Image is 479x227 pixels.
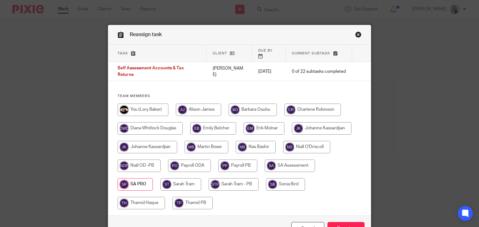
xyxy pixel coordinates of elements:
h4: Team members [118,94,362,99]
span: Current subtask [292,52,330,55]
span: Reassign task [130,32,162,37]
span: Self Assessment Accounts & Tax Returns [118,66,184,77]
span: Due by [258,49,273,52]
td: 0 of 22 subtasks completed [286,62,352,81]
span: Task [118,52,128,55]
p: [DATE] [258,68,280,75]
p: [PERSON_NAME] [213,65,246,78]
span: Client [213,52,227,55]
a: Close this dialog window [355,31,361,40]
